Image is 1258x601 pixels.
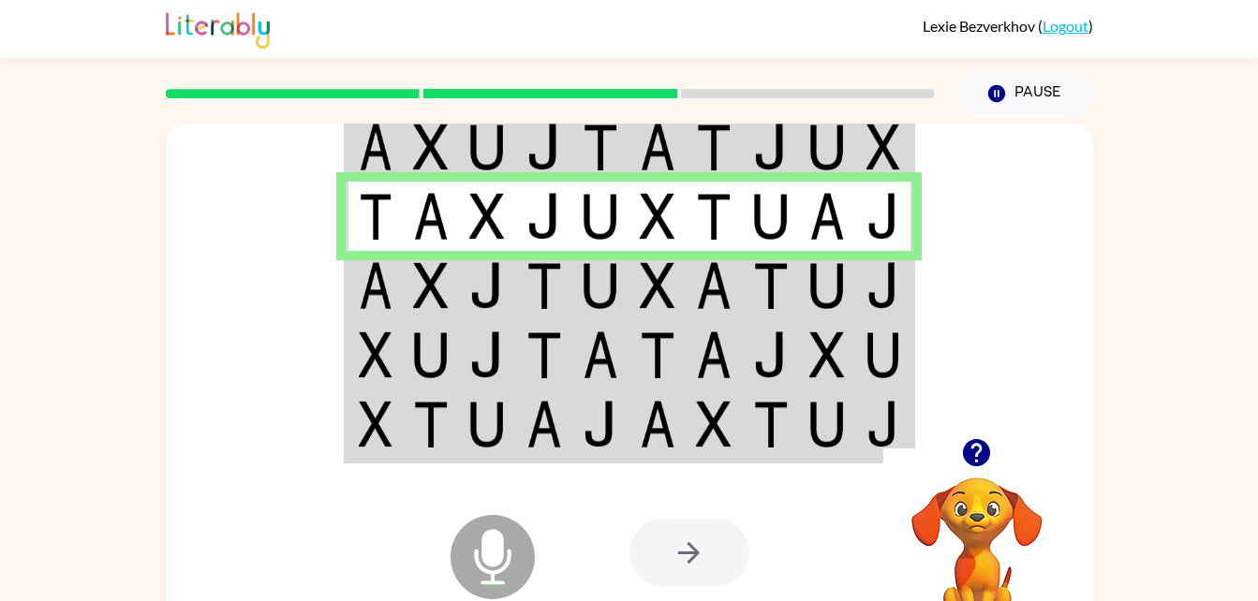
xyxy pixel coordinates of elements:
img: u [583,262,618,309]
img: j [583,401,618,447]
img: t [583,124,618,170]
img: x [469,193,505,240]
img: a [696,331,732,378]
div: ( ) [923,17,1093,35]
img: j [469,331,505,378]
img: t [753,401,789,447]
img: Literably [166,7,270,49]
img: x [413,124,449,170]
img: j [526,193,562,240]
a: Logout [1043,17,1088,35]
img: u [809,124,845,170]
img: t [696,193,732,240]
img: a [359,262,392,309]
img: a [696,262,732,309]
img: t [526,331,562,378]
img: a [413,193,449,240]
img: x [359,331,392,378]
img: j [526,124,562,170]
img: x [640,262,675,309]
img: x [640,193,675,240]
img: u [413,331,449,378]
img: x [359,401,392,447]
img: j [866,262,900,309]
img: a [809,193,845,240]
img: u [469,401,505,447]
span: Lexie Bezverkhov [923,17,1038,35]
img: u [583,193,618,240]
img: a [526,401,562,447]
img: a [640,124,675,170]
img: u [866,331,900,378]
img: j [469,262,505,309]
img: t [526,262,562,309]
img: j [866,193,900,240]
button: Pause [957,72,1093,115]
img: t [359,193,392,240]
img: u [753,193,789,240]
img: x [809,331,845,378]
img: j [866,401,900,447]
img: t [753,262,789,309]
img: t [640,331,675,378]
img: x [866,124,900,170]
img: u [809,262,845,309]
img: j [753,124,789,170]
img: j [753,331,789,378]
img: x [696,401,732,447]
img: u [809,401,845,447]
img: t [413,401,449,447]
img: t [696,124,732,170]
img: a [640,401,675,447]
img: a [583,331,618,378]
img: u [469,124,505,170]
img: x [413,262,449,309]
img: a [359,124,392,170]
